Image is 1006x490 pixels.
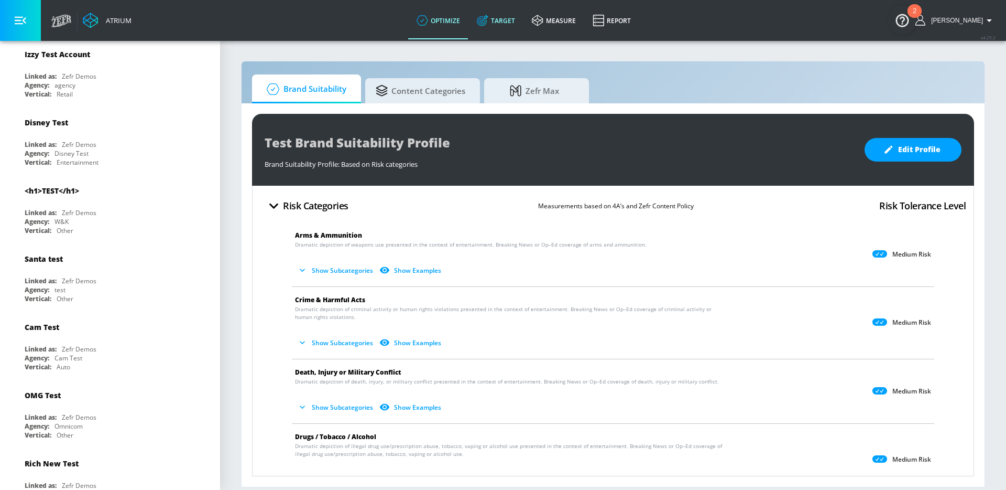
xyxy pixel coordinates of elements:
div: Agency: [25,149,49,158]
div: Agency: [25,354,49,363]
p: Medium Risk [892,387,931,396]
div: Other [57,294,73,303]
div: <h1>TEST</h1> [25,186,79,196]
div: Other [57,431,73,440]
div: Linked as: [25,481,57,490]
div: Disney Test [25,118,68,127]
button: Show Examples [377,334,445,351]
div: Santa testLinked as:Zefr DemosAgency:testVertical:Other [17,246,203,306]
div: test [54,285,65,294]
span: Edit Profile [885,143,941,156]
div: Retail [57,90,73,99]
a: measure [523,2,584,39]
div: Santa test [25,254,63,264]
span: v 4.25.2 [981,35,996,40]
button: Show Examples [377,399,445,416]
div: Agency: [25,422,49,431]
button: Show Subcategories [295,399,377,416]
div: OMG TestLinked as:Zefr DemosAgency:OmnicomVertical:Other [17,382,203,442]
div: Auto [57,363,70,371]
div: Linked as: [25,276,57,285]
div: Disney TestLinked as:Zefr DemosAgency:Disney TestVertical:Entertainment [17,110,203,169]
div: Disney Test [54,149,89,158]
div: Zefr Demos [62,276,96,285]
span: Dramatic depiction of illegal drug use/prescription abuse, tobacco, vaping or alcohol use present... [295,442,728,458]
div: 2 [913,11,916,25]
a: Target [468,2,523,39]
span: Dramatic depiction of weapons use presented in the context of entertainment. Breaking News or Op–... [295,241,647,249]
p: Medium Risk [892,318,931,327]
div: W&K [54,217,69,226]
div: Linked as: [25,345,57,354]
div: Rich New Test [25,459,79,468]
div: Zefr Demos [62,413,96,422]
div: Izzy Test AccountLinked as:Zefr DemosAgency:agencyVertical:Retail [17,41,203,101]
p: Medium Risk [892,455,931,464]
div: Cam Test [25,322,59,332]
div: Zefr Demos [62,72,96,81]
button: Show Subcategories [295,471,377,488]
span: Dramatic depiction of death, injury, or military conflict presented in the context of entertainme... [295,378,719,386]
div: <h1>TEST</h1>Linked as:Zefr DemosAgency:W&KVertical:Other [17,178,203,238]
div: Entertainment [57,158,99,167]
div: agency [54,81,75,90]
div: Cam TestLinked as:Zefr DemosAgency:Cam TestVertical:Auto [17,314,203,374]
div: Atrium [102,16,132,25]
span: Crime & Harmful Acts [295,295,365,304]
div: Cam Test [54,354,82,363]
div: Omnicom [54,422,83,431]
div: Zefr Demos [62,208,96,217]
div: Agency: [25,217,49,226]
div: Agency: [25,285,49,294]
div: Zefr Demos [62,345,96,354]
span: Arms & Ammunition [295,231,362,240]
div: Vertical: [25,226,51,235]
span: Dramatic depiction of criminal activity or human rights violations presented in the context of en... [295,305,728,321]
a: Report [584,2,639,39]
button: Show Examples [377,262,445,279]
a: optimize [408,2,468,39]
div: Linked as: [25,140,57,149]
button: Open Resource Center, 2 new notifications [888,5,917,35]
p: Measurements based on 4A’s and Zefr Content Policy [538,200,694,211]
button: Risk Categories [260,194,353,218]
div: Vertical: [25,90,51,99]
div: Izzy Test Account [25,49,90,59]
div: Vertical: [25,431,51,440]
h4: Risk Categories [283,198,348,213]
h4: Risk Tolerance Level [879,198,966,213]
a: Atrium [83,13,132,28]
div: Brand Suitability Profile: Based on Risk categories [265,154,854,169]
button: [PERSON_NAME] [915,14,996,27]
div: Linked as: [25,72,57,81]
div: Zefr Demos [62,140,96,149]
button: Show Subcategories [295,262,377,279]
span: Brand Suitability [263,77,346,102]
div: Agency: [25,81,49,90]
button: Show Subcategories [295,334,377,351]
span: Content Categories [376,78,465,103]
span: Drugs / Tobacco / Alcohol [295,432,376,441]
button: Edit Profile [865,138,961,162]
div: Linked as: [25,208,57,217]
div: Vertical: [25,158,51,167]
div: Linked as: [25,413,57,422]
button: Show Examples [377,471,445,488]
div: Other [57,226,73,235]
div: Zefr Demos [62,481,96,490]
div: Vertical: [25,294,51,303]
span: Zefr Max [495,78,574,103]
div: Vertical: [25,363,51,371]
span: Death, Injury or Military Conflict [295,368,401,377]
div: OMG Test [25,390,61,400]
p: Medium Risk [892,250,931,259]
span: login as: emilio.sanroman@zefr.com [927,17,983,24]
